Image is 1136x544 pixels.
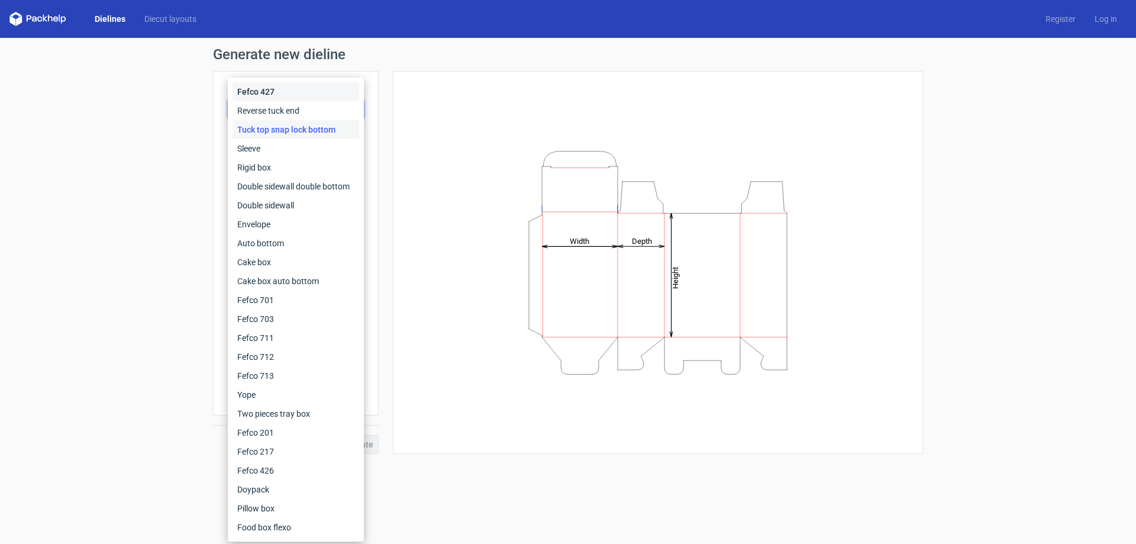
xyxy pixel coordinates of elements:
[233,329,359,347] div: Fefco 711
[233,461,359,480] div: Fefco 426
[233,272,359,291] div: Cake box auto bottom
[233,385,359,404] div: Yope
[570,236,589,245] tspan: Width
[233,101,359,120] div: Reverse tuck end
[233,366,359,385] div: Fefco 713
[135,13,206,25] a: Diecut layouts
[1085,13,1127,25] a: Log in
[671,266,680,288] tspan: Height
[233,404,359,423] div: Two pieces tray box
[233,177,359,196] div: Double sidewall double bottom
[233,499,359,518] div: Pillow box
[233,310,359,329] div: Fefco 703
[1036,13,1085,25] a: Register
[632,236,652,245] tspan: Depth
[233,234,359,253] div: Auto bottom
[233,120,359,139] div: Tuck top snap lock bottom
[233,291,359,310] div: Fefco 701
[233,442,359,461] div: Fefco 217
[233,139,359,158] div: Sleeve
[233,158,359,177] div: Rigid box
[233,215,359,234] div: Envelope
[233,196,359,215] div: Double sidewall
[213,47,923,62] h1: Generate new dieline
[233,423,359,442] div: Fefco 201
[233,518,359,537] div: Food box flexo
[85,13,135,25] a: Dielines
[233,347,359,366] div: Fefco 712
[233,82,359,101] div: Fefco 427
[233,253,359,272] div: Cake box
[233,480,359,499] div: Doypack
